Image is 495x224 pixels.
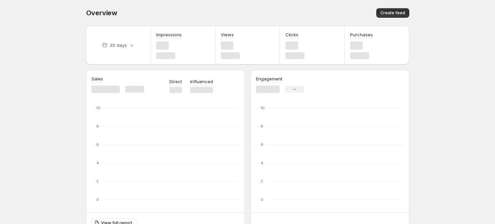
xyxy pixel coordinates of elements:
[261,124,263,129] text: 8
[380,10,405,16] span: Create feed
[96,197,99,202] text: 0
[96,124,99,129] text: 8
[285,31,298,38] h3: Clicks
[190,78,213,85] p: Influenced
[96,161,99,165] text: 4
[261,179,263,184] text: 2
[261,197,263,202] text: 0
[261,106,265,110] text: 10
[156,31,182,38] h3: Impressions
[96,106,100,110] text: 10
[96,142,99,147] text: 6
[376,8,409,18] button: Create feed
[92,75,103,82] h3: Sales
[261,142,263,147] text: 6
[96,179,99,184] text: 2
[256,75,282,82] h3: Engagement
[350,31,373,38] h3: Purchases
[261,161,263,165] text: 4
[169,78,182,85] p: Direct
[221,31,234,38] h3: Views
[86,9,117,17] span: Overview
[110,42,127,49] p: 30 days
